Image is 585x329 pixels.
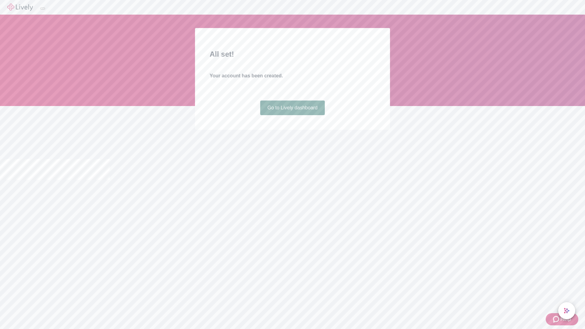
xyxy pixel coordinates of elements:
[558,302,575,319] button: chat
[564,308,570,314] svg: Lively AI Assistant
[7,4,33,11] img: Lively
[260,101,325,115] a: Go to Lively dashboard
[560,316,571,323] span: Help
[553,316,560,323] svg: Zendesk support icon
[546,313,578,325] button: Zendesk support iconHelp
[210,72,375,80] h4: Your account has been created.
[40,8,45,9] button: Log out
[210,49,375,60] h2: All set!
